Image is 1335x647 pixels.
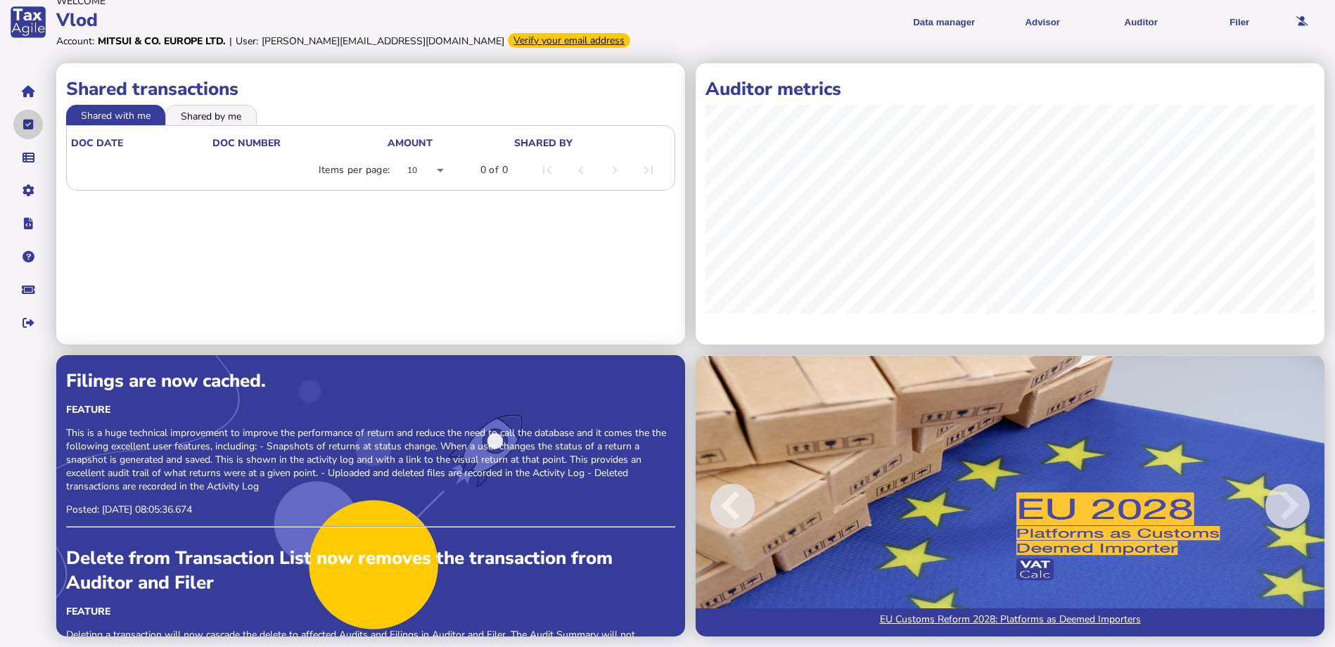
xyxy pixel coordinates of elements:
[236,34,258,48] div: User:
[71,136,123,150] div: doc date
[705,77,1315,101] h1: Auditor metrics
[13,110,43,139] button: Tasks
[212,136,281,150] div: doc number
[71,136,211,150] div: doc date
[514,136,667,150] div: shared by
[229,34,232,48] div: |
[900,5,988,39] button: Shows a dropdown of Data manager options
[56,8,667,32] div: Vlod
[13,275,43,305] button: Raise a support ticket
[388,136,433,150] div: Amount
[262,34,504,48] div: [PERSON_NAME][EMAIL_ADDRESS][DOMAIN_NAME]
[66,369,675,393] div: Filings are now cached.
[165,105,257,124] li: Shared by me
[66,403,675,416] div: Feature
[13,308,43,338] button: Sign out
[1097,5,1185,39] button: Auditor
[696,608,1324,636] a: EU Customs Reform 2028: Platforms as Deemed Importers
[388,136,512,150] div: Amount
[13,242,43,271] button: Help pages
[1195,5,1284,39] button: Filer
[1296,17,1308,26] i: Email needs to be verified
[66,105,165,124] li: Shared with me
[998,5,1087,39] button: Shows a dropdown of VAT Advisor options
[66,77,675,101] h1: Shared transactions
[13,143,43,172] button: Data manager
[56,34,94,48] div: Account:
[13,209,43,238] button: Developer hub links
[480,163,508,177] div: 0 of 0
[514,136,573,150] div: shared by
[66,426,675,493] p: This is a huge technical improvement to improve the performance of return and reduce the need to ...
[212,136,387,150] div: doc number
[319,163,390,177] div: Items per page:
[696,355,1324,636] img: Image for blog post: EU Customs Reform 2028: Platforms as Deemed Importers
[98,34,226,48] div: Mitsui & Co. Europe Ltd.
[674,5,1284,39] menu: navigate products
[696,365,814,646] button: Previous
[66,546,675,595] div: Delete from Transaction List now removes the transaction from Auditor and Filer
[13,77,43,106] button: Home
[66,503,675,516] p: Posted: [DATE] 08:05:36.674
[508,33,630,48] div: Verify your email address
[1206,365,1324,646] button: Next
[66,605,675,618] div: Feature
[13,176,43,205] button: Manage settings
